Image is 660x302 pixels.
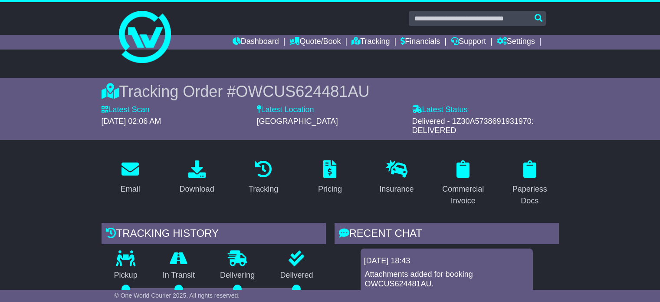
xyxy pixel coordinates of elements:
[312,157,348,198] a: Pricing
[365,270,529,289] p: Attachments added for booking OWCUS624481AU.
[207,271,267,280] p: Delivering
[121,183,140,195] div: Email
[102,105,150,115] label: Latest Scan
[243,157,284,198] a: Tracking
[150,271,207,280] p: In Transit
[233,35,279,50] a: Dashboard
[351,35,390,50] a: Tracking
[257,105,314,115] label: Latest Location
[497,35,535,50] a: Settings
[412,117,534,135] span: Delivered - 1Z30A5738691931970: DELIVERED
[249,183,278,195] div: Tracking
[374,157,419,198] a: Insurance
[102,117,161,126] span: [DATE] 02:06 AM
[501,157,558,210] a: Paperless Docs
[289,35,341,50] a: Quote/Book
[236,83,369,100] span: OWCUS624481AU
[506,183,553,207] div: Paperless Docs
[115,157,146,198] a: Email
[412,105,468,115] label: Latest Status
[434,157,492,210] a: Commercial Invoice
[102,223,326,246] div: Tracking history
[335,223,559,246] div: RECENT CHAT
[102,82,559,101] div: Tracking Order #
[257,117,338,126] span: [GEOGRAPHIC_DATA]
[174,157,220,198] a: Download
[364,256,529,266] div: [DATE] 18:43
[267,271,325,280] p: Delivered
[379,183,414,195] div: Insurance
[451,35,486,50] a: Support
[115,292,240,299] span: © One World Courier 2025. All rights reserved.
[180,183,214,195] div: Download
[440,183,486,207] div: Commercial Invoice
[102,271,150,280] p: Pickup
[401,35,440,50] a: Financials
[318,183,342,195] div: Pricing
